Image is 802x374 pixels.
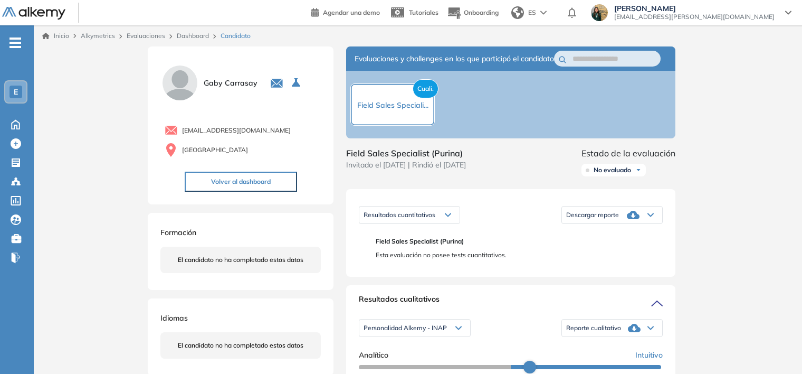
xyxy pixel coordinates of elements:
[178,255,303,265] span: El candidato no ha completado estos datos
[14,88,18,96] span: E
[182,145,248,155] span: [GEOGRAPHIC_DATA]
[566,324,621,332] span: Reporte cualitativo
[346,160,466,171] span: Invitado el [DATE] | Rindió el [DATE]
[376,237,654,246] span: Field Sales Specialist (Purina)
[160,313,188,323] span: Idiomas
[528,8,536,17] span: ES
[376,250,654,260] span: Esta evaluación no posee tests cuantitativos.
[177,32,209,40] a: Dashboard
[311,5,380,18] a: Agendar una demo
[614,13,775,21] span: [EMAIL_ADDRESS][PERSON_NAME][DOMAIN_NAME]
[581,147,675,160] span: Estado de la evaluación
[221,31,251,41] span: Candidato
[364,324,447,332] span: Personalidad Alkemy - INAP
[464,8,499,16] span: Onboarding
[359,294,440,311] span: Resultados cualitativos
[204,78,257,89] span: Gaby Carrasay
[749,323,802,374] iframe: Chat Widget
[81,32,115,40] span: Alkymetrics
[185,172,297,192] button: Volver al dashboard
[540,11,547,15] img: arrow
[160,228,196,237] span: Formación
[2,7,65,20] img: Logo
[594,166,631,174] span: No evaluado
[635,350,663,361] span: Intuitivo
[9,42,21,44] i: -
[160,63,199,102] img: PROFILE_MENU_LOGO_USER
[409,8,438,16] span: Tutoriales
[178,341,303,350] span: El candidato no ha completado estos datos
[288,73,307,92] button: Seleccione la evaluación activa
[323,8,380,16] span: Agendar una demo
[355,53,554,64] span: Evaluaciones y challenges en los que participó el candidato
[364,211,435,219] span: Resultados cuantitativos
[511,6,524,19] img: world
[359,350,388,361] span: Analítico
[127,32,165,40] a: Evaluaciones
[447,2,499,24] button: Onboarding
[42,31,69,41] a: Inicio
[413,79,438,98] span: Cuali.
[614,4,775,13] span: [PERSON_NAME]
[566,211,619,219] span: Descargar reporte
[182,126,291,135] span: [EMAIL_ADDRESS][DOMAIN_NAME]
[346,147,466,160] span: Field Sales Specialist (Purina)
[635,167,642,173] img: Ícono de flecha
[357,100,428,110] span: Field Sales Speciali...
